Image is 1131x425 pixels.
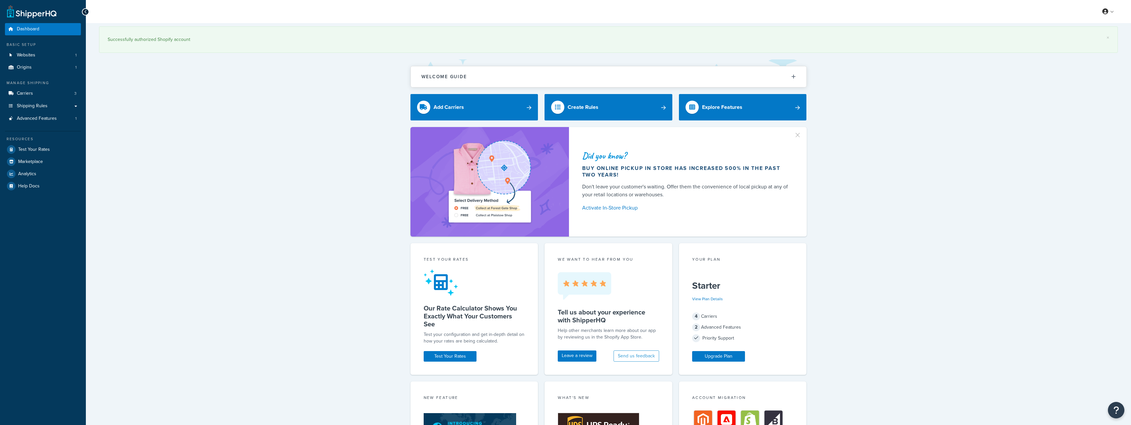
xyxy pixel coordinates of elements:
[545,94,672,120] a: Create Rules
[410,94,538,120] a: Add Carriers
[5,113,81,125] a: Advanced Features1
[75,116,77,121] span: 1
[18,183,40,189] span: Help Docs
[18,147,50,152] span: Test Your Rates
[582,203,791,212] a: Activate In-Store Pickup
[5,61,81,74] a: Origins1
[558,256,659,262] p: we want to hear from you
[17,26,39,32] span: Dashboard
[1108,402,1124,418] button: Open Resource Center
[582,165,791,178] div: Buy online pickup in store has increased 500% in the past two years!
[5,80,81,86] div: Manage Shipping
[5,100,81,112] a: Shipping Rules
[5,180,81,192] a: Help Docs
[702,103,742,112] div: Explore Features
[582,151,791,160] div: Did you know?
[5,136,81,142] div: Resources
[582,183,791,199] div: Don't leave your customer's waiting. Offer them the convenience of local pickup at any of your re...
[17,116,57,121] span: Advanced Features
[75,52,77,58] span: 1
[17,103,48,109] span: Shipping Rules
[430,137,549,227] img: ad-shirt-map-b0359fc47e01cab431d101c4b569394f6a03f54285957d908178d52f29eb9668.png
[692,323,794,332] div: Advanced Features
[18,159,43,165] span: Marketplace
[692,395,794,402] div: Account Migration
[558,395,659,402] div: What's New
[5,61,81,74] li: Origins
[692,256,794,264] div: Your Plan
[5,23,81,35] a: Dashboard
[679,94,807,120] a: Explore Features
[424,351,477,362] a: Test Your Rates
[568,103,598,112] div: Create Rules
[692,351,745,362] a: Upgrade Plan
[558,350,596,362] a: Leave a review
[558,308,659,324] h5: Tell us about your experience with ShipperHQ
[5,49,81,61] a: Websites1
[692,280,794,291] h5: Starter
[411,66,806,87] button: Welcome Guide
[74,91,77,96] span: 3
[5,87,81,100] li: Carriers
[692,296,723,302] a: View Plan Details
[421,74,467,79] h2: Welcome Guide
[17,65,32,70] span: Origins
[5,49,81,61] li: Websites
[692,312,700,320] span: 4
[5,168,81,180] a: Analytics
[424,331,525,344] div: Test your configuration and get in-depth detail on how your rates are being calculated.
[17,91,33,96] span: Carriers
[5,113,81,125] li: Advanced Features
[5,87,81,100] a: Carriers3
[434,103,464,112] div: Add Carriers
[5,156,81,168] a: Marketplace
[692,312,794,321] div: Carriers
[424,395,525,402] div: New Feature
[5,42,81,48] div: Basic Setup
[17,52,35,58] span: Websites
[692,334,794,343] div: Priority Support
[424,304,525,328] h5: Our Rate Calculator Shows You Exactly What Your Customers See
[5,144,81,155] a: Test Your Rates
[558,327,659,341] p: Help other merchants learn more about our app by reviewing us in the Shopify App Store.
[108,35,1109,44] div: Successfully authorized Shopify account
[692,323,700,331] span: 2
[1107,35,1109,40] a: ×
[18,171,36,177] span: Analytics
[75,65,77,70] span: 1
[614,350,659,362] button: Send us feedback
[424,256,525,264] div: Test your rates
